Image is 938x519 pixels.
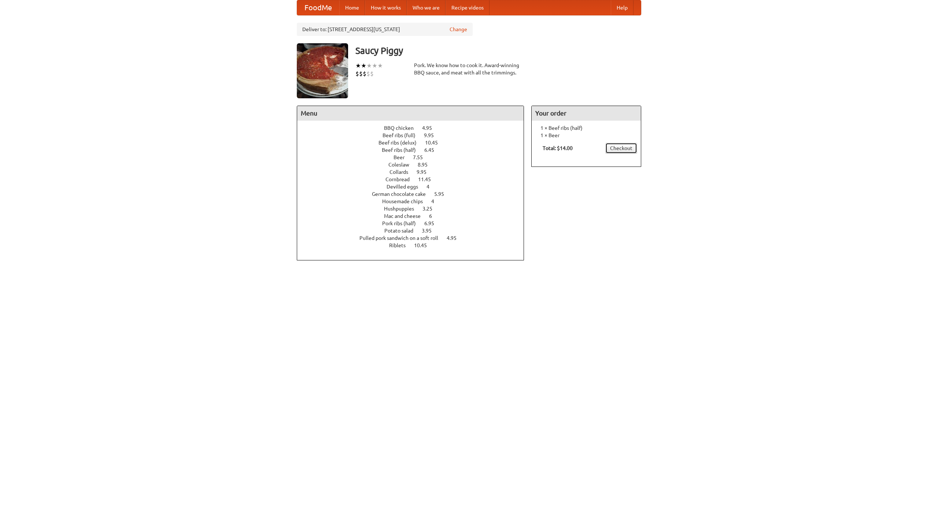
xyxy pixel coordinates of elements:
span: Housemade chips [382,198,430,204]
span: Mac and cheese [384,213,428,219]
span: Beef ribs (half) [382,147,423,153]
span: 3.95 [422,228,439,234]
li: $ [370,70,374,78]
span: 9.95 [417,169,434,175]
span: 4 [426,184,437,190]
img: angular.jpg [297,43,348,98]
a: Home [339,0,365,15]
li: ★ [355,62,361,70]
h3: Saucy Piggy [355,43,641,58]
a: Recipe videos [446,0,490,15]
span: Beer [394,154,412,160]
span: 11.45 [418,176,438,182]
span: 4.95 [422,125,439,131]
li: $ [359,70,363,78]
span: Beef ribs (delux) [378,140,424,146]
a: Riblets 10.45 [389,242,440,248]
span: Pulled pork sandwich on a soft roll [359,235,446,241]
li: 1 × Beef ribs (half) [535,124,637,132]
span: Devilled eggs [387,184,425,190]
span: BBQ chicken [384,125,421,131]
span: 10.45 [414,242,434,248]
a: Pulled pork sandwich on a soft roll 4.95 [359,235,470,241]
li: $ [355,70,359,78]
span: 6 [429,213,439,219]
span: German chocolate cake [372,191,433,197]
a: BBQ chicken 4.95 [384,125,446,131]
li: ★ [372,62,377,70]
div: Pork. We know how to cook it. Award-winning BBQ sauce, and meat with all the trimmings. [414,62,524,76]
li: ★ [366,62,372,70]
a: Who we are [407,0,446,15]
li: $ [366,70,370,78]
a: How it works [365,0,407,15]
span: 7.55 [413,154,430,160]
h4: Your order [532,106,641,121]
span: Cornbread [385,176,417,182]
a: Potato salad 3.95 [384,228,445,234]
a: Beef ribs (full) 9.95 [383,132,447,138]
span: 5.95 [434,191,451,197]
a: Checkout [605,143,637,154]
span: 3.25 [422,206,440,212]
h4: Menu [297,106,524,121]
a: German chocolate cake 5.95 [372,191,458,197]
span: 10.45 [425,140,445,146]
a: Housemade chips 4 [382,198,448,204]
b: Total: $14.00 [543,145,573,151]
span: 8.95 [418,162,435,168]
span: 6.95 [424,220,442,226]
span: Coleslaw [388,162,417,168]
a: Devilled eggs 4 [387,184,443,190]
a: Hushpuppies 3.25 [384,206,446,212]
a: Beef ribs (delux) 10.45 [378,140,451,146]
a: Pork ribs (half) 6.95 [382,220,448,226]
a: Cornbread 11.45 [385,176,444,182]
a: Help [611,0,634,15]
li: $ [363,70,366,78]
span: Pork ribs (half) [382,220,423,226]
li: ★ [377,62,383,70]
a: Change [450,26,467,33]
a: FoodMe [297,0,339,15]
span: 4.95 [447,235,464,241]
li: ★ [361,62,366,70]
span: Beef ribs (full) [383,132,423,138]
a: Beer 7.55 [394,154,436,160]
span: 6.45 [424,147,442,153]
span: 9.95 [424,132,441,138]
a: Beef ribs (half) 6.45 [382,147,448,153]
span: 4 [431,198,442,204]
a: Collards 9.95 [389,169,440,175]
span: Hushpuppies [384,206,421,212]
a: Coleslaw 8.95 [388,162,441,168]
span: Riblets [389,242,413,248]
div: Deliver to: [STREET_ADDRESS][US_STATE] [297,23,473,36]
a: Mac and cheese 6 [384,213,446,219]
li: 1 × Beer [535,132,637,139]
span: Potato salad [384,228,421,234]
span: Collards [389,169,416,175]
